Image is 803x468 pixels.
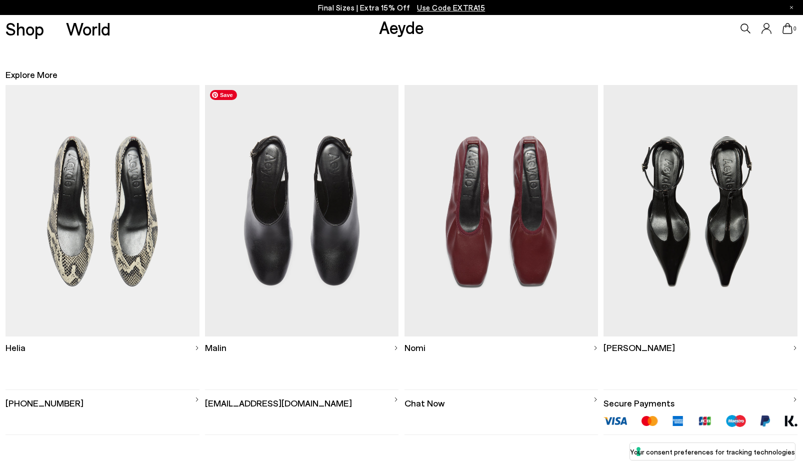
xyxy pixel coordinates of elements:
a: Malin [205,336,399,359]
a: Aeyde [379,16,424,37]
span: Save [210,90,237,100]
img: svg%3E [593,397,598,402]
a: 0 [782,23,792,34]
a: Secure Payments [603,390,797,409]
span: Nomi [404,341,425,354]
img: Descriptive text [404,85,598,336]
img: svg%3E [792,397,797,402]
a: [EMAIL_ADDRESS][DOMAIN_NAME] [205,390,399,409]
span: 0 [792,26,797,31]
span: Malin [205,341,226,354]
label: Your consent preferences for tracking technologies [630,446,795,457]
a: Shop [5,20,44,37]
img: Descriptive text [603,85,797,336]
img: svg%3E [194,397,199,402]
img: Descriptive text [205,85,399,336]
a: [PERSON_NAME] [603,336,797,359]
img: svg%3E [393,397,398,402]
span: [PERSON_NAME] [603,341,675,354]
img: svg%3E [393,345,398,350]
a: Nomi [404,336,598,359]
img: svg%3E [194,345,199,350]
span: Navigate to /collections/ss25-final-sizes [417,3,485,12]
img: svg%3E [593,345,598,350]
a: World [66,20,110,37]
p: Final Sizes | Extra 15% Off [318,1,485,14]
a: Helia [5,336,199,359]
a: Chat Now [404,390,598,409]
img: Descriptive text [5,85,199,336]
img: svg%3E [792,345,797,350]
span: Helia [5,341,25,354]
button: Your consent preferences for tracking technologies [630,443,795,460]
a: [PHONE_NUMBER] [5,390,199,409]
